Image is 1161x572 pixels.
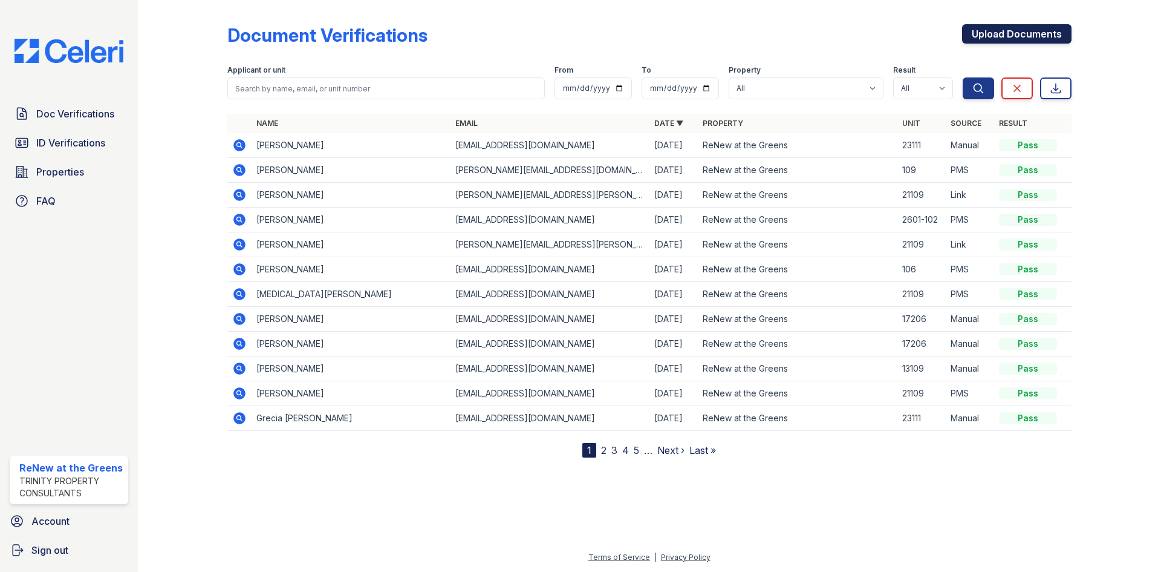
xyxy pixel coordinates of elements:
[698,332,897,357] td: ReNew at the Greens
[946,232,994,257] td: Link
[654,119,683,128] a: Date ▼
[450,232,649,257] td: [PERSON_NAME][EMAIL_ADDRESS][PERSON_NAME][DOMAIN_NAME]
[19,461,123,475] div: ReNew at the Greens
[946,307,994,332] td: Manual
[897,406,946,431] td: 23111
[698,307,897,332] td: ReNew at the Greens
[227,65,285,75] label: Applicant or unit
[661,553,711,562] a: Privacy Policy
[999,139,1057,151] div: Pass
[698,183,897,208] td: ReNew at the Greens
[252,332,450,357] td: [PERSON_NAME]
[999,214,1057,226] div: Pass
[252,307,450,332] td: [PERSON_NAME]
[455,119,478,128] a: Email
[10,160,128,184] a: Properties
[698,232,897,257] td: ReNew at the Greens
[999,387,1057,399] div: Pass
[227,77,545,99] input: Search by name, email, or unit number
[999,119,1027,128] a: Result
[951,119,981,128] a: Source
[450,183,649,208] td: [PERSON_NAME][EMAIL_ADDRESS][PERSON_NAME][DOMAIN_NAME]
[897,332,946,357] td: 17206
[10,131,128,155] a: ID Verifications
[897,282,946,307] td: 21109
[10,189,128,213] a: FAQ
[450,282,649,307] td: [EMAIL_ADDRESS][DOMAIN_NAME]
[689,444,716,456] a: Last »
[897,183,946,208] td: 21109
[644,443,652,458] span: …
[893,65,915,75] label: Result
[649,381,698,406] td: [DATE]
[450,332,649,357] td: [EMAIL_ADDRESS][DOMAIN_NAME]
[450,381,649,406] td: [EMAIL_ADDRESS][DOMAIN_NAME]
[649,232,698,257] td: [DATE]
[252,183,450,208] td: [PERSON_NAME]
[999,338,1057,350] div: Pass
[897,307,946,332] td: 17206
[657,444,685,456] a: Next ›
[611,444,617,456] a: 3
[601,444,607,456] a: 2
[897,208,946,232] td: 2601-102
[36,194,56,208] span: FAQ
[252,158,450,183] td: [PERSON_NAME]
[634,444,639,456] a: 5
[31,514,70,528] span: Account
[19,475,123,499] div: Trinity Property Consultants
[897,158,946,183] td: 109
[36,165,84,179] span: Properties
[897,357,946,381] td: 13109
[649,357,698,381] td: [DATE]
[252,406,450,431] td: Grecia [PERSON_NAME]
[252,133,450,158] td: [PERSON_NAME]
[999,238,1057,251] div: Pass
[252,357,450,381] td: [PERSON_NAME]
[946,158,994,183] td: PMS
[36,107,114,121] span: Doc Verifications
[5,538,133,562] button: Sign out
[999,313,1057,325] div: Pass
[649,406,698,431] td: [DATE]
[252,381,450,406] td: [PERSON_NAME]
[450,357,649,381] td: [EMAIL_ADDRESS][DOMAIN_NAME]
[649,183,698,208] td: [DATE]
[946,208,994,232] td: PMS
[649,158,698,183] td: [DATE]
[729,65,761,75] label: Property
[946,332,994,357] td: Manual
[698,158,897,183] td: ReNew at the Greens
[642,65,651,75] label: To
[698,133,897,158] td: ReNew at the Greens
[698,357,897,381] td: ReNew at the Greens
[946,183,994,208] td: Link
[256,119,278,128] a: Name
[31,543,68,557] span: Sign out
[698,282,897,307] td: ReNew at the Greens
[252,257,450,282] td: [PERSON_NAME]
[227,24,428,46] div: Document Verifications
[999,263,1057,275] div: Pass
[450,208,649,232] td: [EMAIL_ADDRESS][DOMAIN_NAME]
[252,282,450,307] td: [MEDICAL_DATA][PERSON_NAME]
[946,406,994,431] td: Manual
[649,208,698,232] td: [DATE]
[622,444,629,456] a: 4
[36,136,105,150] span: ID Verifications
[703,119,743,128] a: Property
[252,208,450,232] td: [PERSON_NAME]
[999,189,1057,201] div: Pass
[450,158,649,183] td: [PERSON_NAME][EMAIL_ADDRESS][DOMAIN_NAME]
[649,307,698,332] td: [DATE]
[698,406,897,431] td: ReNew at the Greens
[946,282,994,307] td: PMS
[999,288,1057,300] div: Pass
[698,208,897,232] td: ReNew at the Greens
[946,257,994,282] td: PMS
[897,381,946,406] td: 21109
[897,133,946,158] td: 23111
[5,509,133,533] a: Account
[450,307,649,332] td: [EMAIL_ADDRESS][DOMAIN_NAME]
[999,363,1057,375] div: Pass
